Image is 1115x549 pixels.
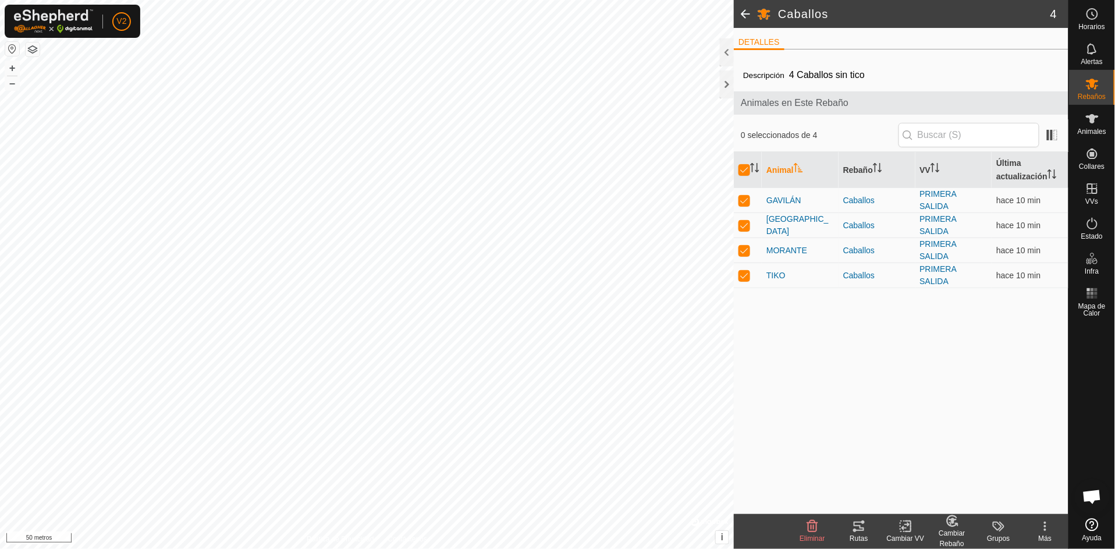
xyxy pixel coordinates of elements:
[1050,8,1057,20] font: 4
[743,71,784,80] font: Descripción
[1075,479,1110,514] div: Chat abierto
[766,196,801,205] font: GAVILÁN
[741,98,848,108] font: Animales en Este Rebaño
[1081,58,1103,66] font: Alertas
[789,70,865,80] font: 4 Caballos sin tico
[1081,232,1103,240] font: Estado
[1085,197,1098,206] font: VVs
[307,535,374,543] font: Política de Privacidad
[996,271,1041,280] font: hace 10 min
[996,246,1041,255] span: 14 de octubre de 2025, 11:30
[716,531,729,544] button: i
[741,130,818,140] font: 0 seleccionados de 4
[920,264,957,286] a: PRIMERA SALIDA
[939,529,965,548] font: Cambiar Rebaño
[920,165,931,175] font: VV
[766,214,829,236] font: [GEOGRAPHIC_DATA]
[766,271,786,280] font: TIKO
[1085,267,1099,275] font: Infra
[794,165,803,174] p-sorticon: Activar para ordenar
[1078,127,1106,136] font: Animales
[26,42,40,56] button: Capas del Mapa
[766,246,807,255] font: MORANTE
[5,42,19,56] button: Restablecer Mapa
[920,214,957,236] a: PRIMERA SALIDA
[778,8,829,20] font: Caballos
[1078,302,1106,317] font: Mapa de Calor
[899,123,1039,147] input: Buscar (S)
[14,9,93,33] img: Logotipo de Gallagher
[987,534,1010,543] font: Grupos
[116,16,126,26] font: V2
[1082,534,1102,542] font: Ayuda
[843,246,875,255] font: Caballos
[843,165,873,175] font: Rebaño
[996,196,1041,205] span: 14 de octubre de 2025, 11:30
[5,76,19,90] button: –
[850,534,868,543] font: Rutas
[1069,513,1115,546] a: Ayuda
[996,246,1041,255] font: hace 10 min
[5,61,19,75] button: +
[721,532,723,542] font: i
[920,189,957,211] a: PRIMERA SALIDA
[800,534,825,543] font: Eliminar
[843,271,875,280] font: Caballos
[873,165,882,174] p-sorticon: Activar para ordenar
[1078,93,1106,101] font: Rebaños
[843,221,875,230] font: Caballos
[9,77,15,89] font: –
[766,165,794,175] font: Animal
[388,534,427,544] a: Contáctenos
[750,165,759,174] p-sorticon: Activar para ordenar
[920,239,957,261] a: PRIMERA SALIDA
[1079,23,1105,31] font: Horarios
[1039,534,1052,543] font: Más
[887,534,925,543] font: Cambiar VV
[996,271,1041,280] span: 14 de octubre de 2025, 11:30
[738,37,780,47] font: DETALLES
[307,534,374,544] a: Política de Privacidad
[1079,162,1105,171] font: Collares
[996,158,1047,181] font: Última actualización
[1047,171,1057,180] p-sorticon: Activar para ordenar
[996,221,1041,230] span: 14 de octubre de 2025, 11:30
[996,196,1041,205] font: hace 10 min
[843,196,875,205] font: Caballos
[931,165,940,174] p-sorticon: Activar para ordenar
[388,535,427,543] font: Contáctenos
[996,221,1041,230] font: hace 10 min
[9,62,16,74] font: +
